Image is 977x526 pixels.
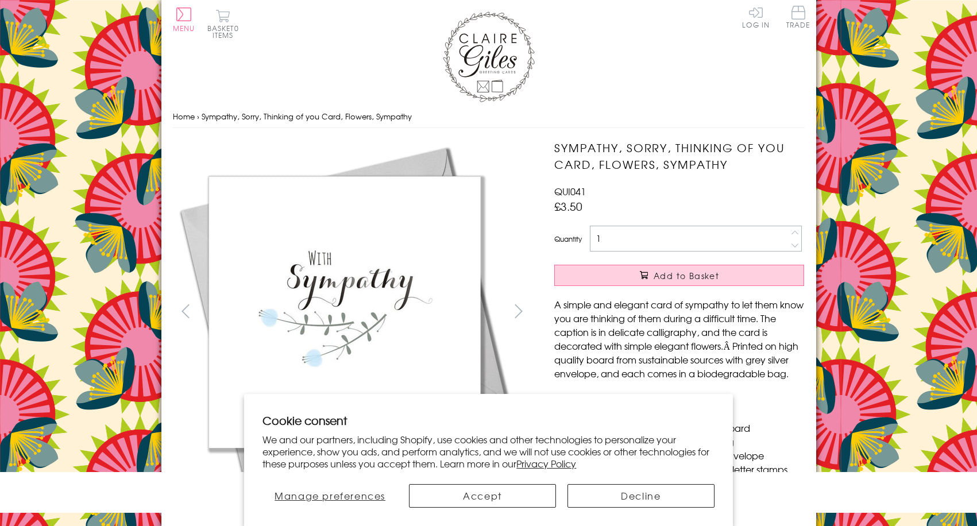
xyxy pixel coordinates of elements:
[173,23,195,33] span: Menu
[409,484,556,508] button: Accept
[554,198,582,214] span: £3.50
[443,11,535,102] img: Claire Giles Greetings Cards
[516,457,576,470] a: Privacy Policy
[173,105,805,129] nav: breadcrumbs
[202,111,412,122] span: Sympathy, Sorry, Thinking of you Card, Flowers, Sympathy
[554,234,582,244] label: Quantity
[554,265,804,286] button: Add to Basket
[173,298,199,324] button: prev
[275,489,385,502] span: Manage preferences
[173,7,195,32] button: Menu
[197,111,199,122] span: ›
[213,23,239,40] span: 0 items
[262,412,715,428] h2: Cookie consent
[786,6,810,28] span: Trade
[786,6,810,30] a: Trade
[262,434,715,469] p: We and our partners, including Shopify, use cookies and other technologies to personalize your ex...
[505,298,531,324] button: next
[173,111,195,122] a: Home
[173,140,518,484] img: Sympathy, Sorry, Thinking of you Card, Flowers, Sympathy
[654,270,719,281] span: Add to Basket
[554,297,804,380] p: A simple and elegant card of sympathy to let them know you are thinking of them during a difficul...
[554,140,804,173] h1: Sympathy, Sorry, Thinking of you Card, Flowers, Sympathy
[554,184,586,198] span: QUI041
[567,484,715,508] button: Decline
[742,6,770,28] a: Log In
[262,484,397,508] button: Manage preferences
[207,9,239,38] button: Basket0 items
